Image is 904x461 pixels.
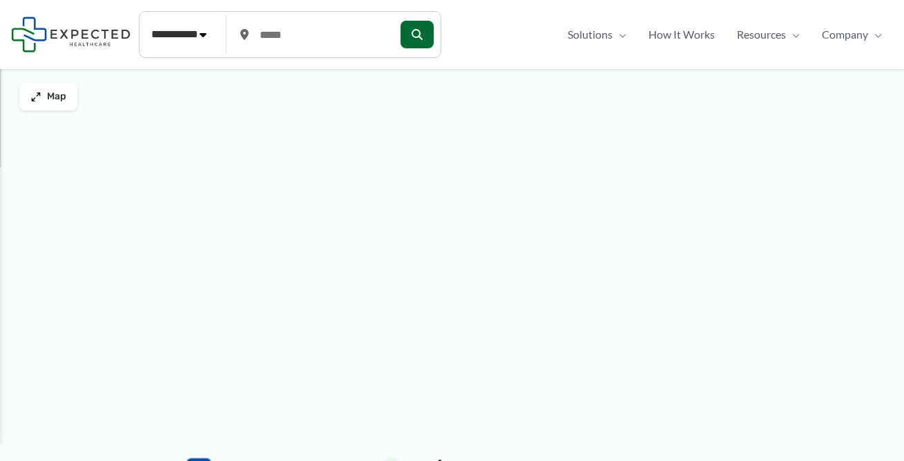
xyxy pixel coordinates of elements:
[822,24,868,45] span: Company
[613,24,626,45] span: Menu Toggle
[11,17,131,52] img: Expected Healthcare Logo - side, dark font, small
[19,83,77,110] button: Map
[868,24,882,45] span: Menu Toggle
[557,24,637,45] a: SolutionsMenu Toggle
[811,24,893,45] a: CompanyMenu Toggle
[47,91,66,103] span: Map
[786,24,800,45] span: Menu Toggle
[648,24,715,45] span: How It Works
[637,24,726,45] a: How It Works
[30,91,41,102] img: Maximize
[737,24,786,45] span: Resources
[568,24,613,45] span: Solutions
[726,24,811,45] a: ResourcesMenu Toggle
